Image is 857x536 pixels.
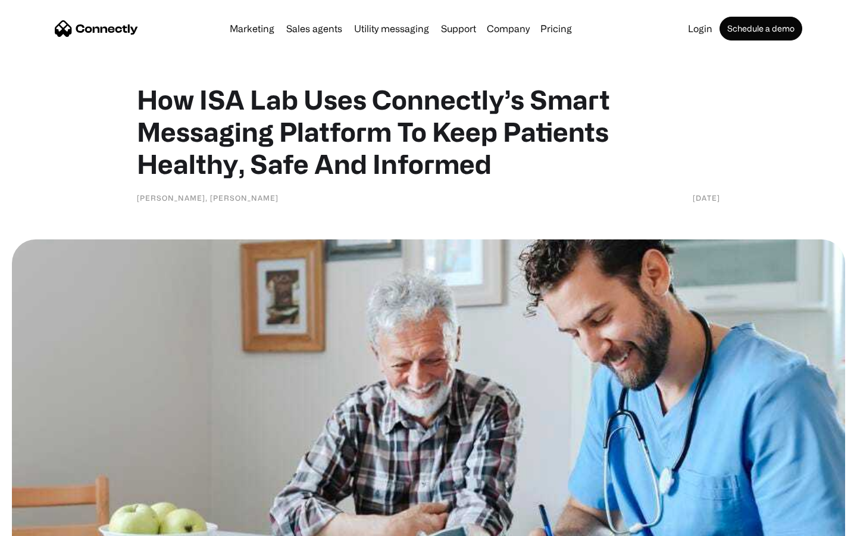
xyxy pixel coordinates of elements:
[137,192,279,204] div: [PERSON_NAME], [PERSON_NAME]
[225,24,279,33] a: Marketing
[24,515,71,532] ul: Language list
[349,24,434,33] a: Utility messaging
[487,20,530,37] div: Company
[137,83,720,180] h1: How ISA Lab Uses Connectly’s Smart Messaging Platform To Keep Patients Healthy, Safe And Informed
[282,24,347,33] a: Sales agents
[436,24,481,33] a: Support
[12,515,71,532] aside: Language selected: English
[693,192,720,204] div: [DATE]
[720,17,802,40] a: Schedule a demo
[683,24,717,33] a: Login
[536,24,577,33] a: Pricing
